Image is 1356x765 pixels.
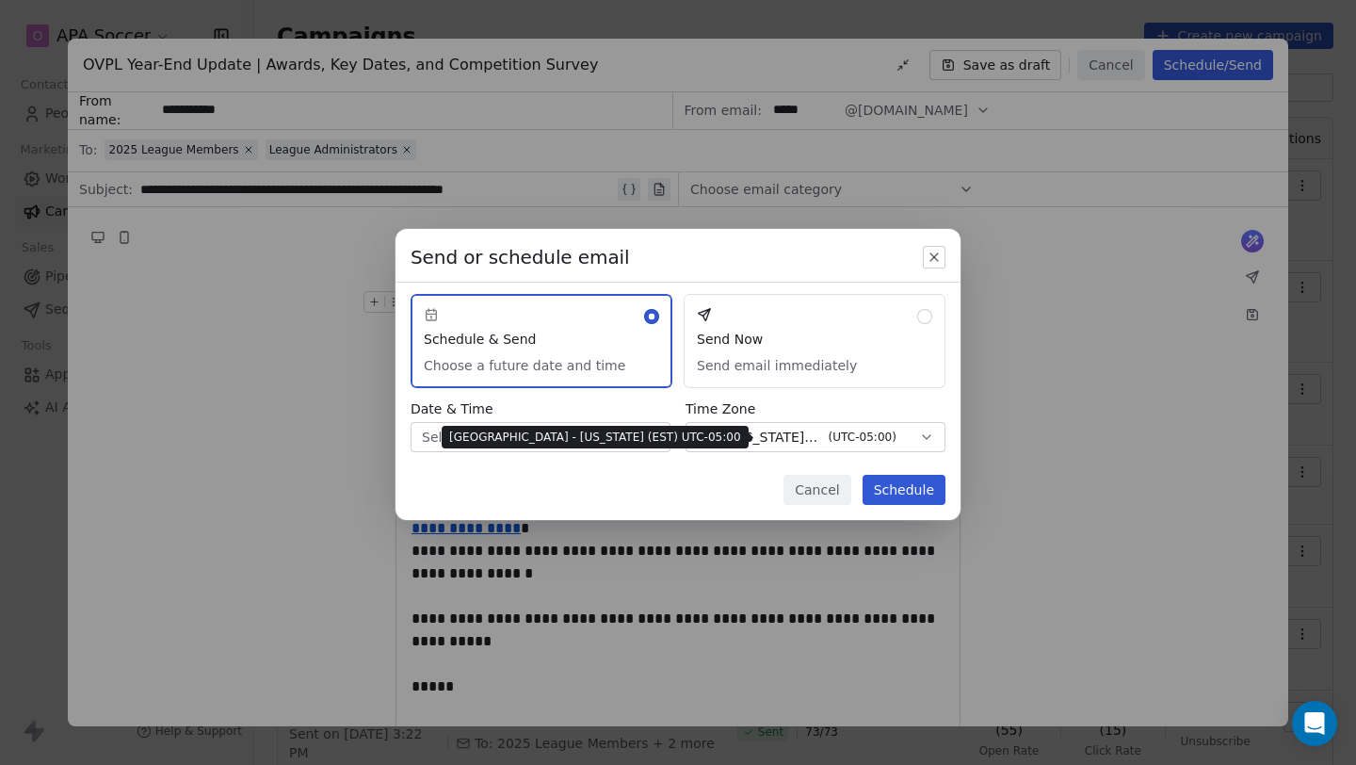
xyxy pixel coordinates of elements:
span: Select Date [422,428,498,448]
span: [US_STATE] - EST [730,428,821,447]
span: Time Zone [686,399,945,418]
button: Cancel [783,475,850,505]
p: [GEOGRAPHIC_DATA] - [US_STATE] (EST) UTC-05:00 [449,430,741,445]
span: Send or schedule email [411,244,630,270]
button: Select Date [411,422,670,452]
button: [US_STATE] - EST(UTC-05:00) [686,422,945,452]
span: ( UTC-05:00 ) [829,429,896,446]
span: Date & Time [411,399,670,418]
button: Schedule [863,475,945,505]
